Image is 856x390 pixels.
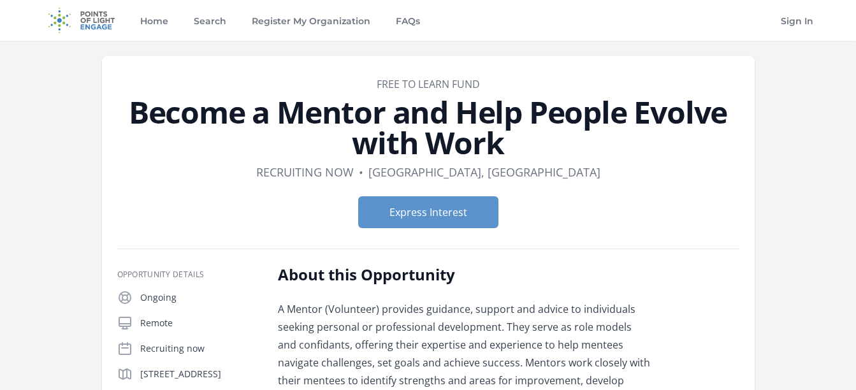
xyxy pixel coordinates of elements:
[140,317,258,329] p: Remote
[358,196,498,228] button: Express Interest
[368,163,600,181] dd: [GEOGRAPHIC_DATA], [GEOGRAPHIC_DATA]
[140,291,258,304] p: Ongoing
[117,97,739,158] h1: Become a Mentor and Help People Evolve with Work
[140,342,258,355] p: Recruiting now
[256,163,354,181] dd: Recruiting now
[117,270,258,280] h3: Opportunity Details
[359,163,363,181] div: •
[140,368,258,380] p: [STREET_ADDRESS]
[377,77,480,91] a: Free to Learn Fund
[278,264,651,285] h2: About this Opportunity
